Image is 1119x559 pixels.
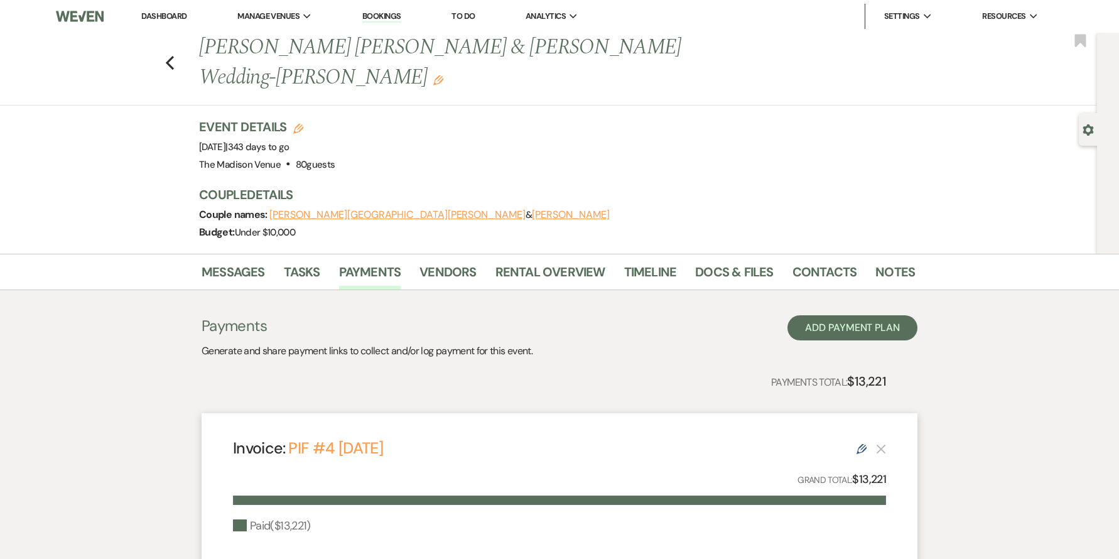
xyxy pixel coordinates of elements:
p: Grand Total: [797,470,886,489]
span: Budget: [199,225,235,239]
a: Tasks [284,262,320,290]
h1: [PERSON_NAME] [PERSON_NAME] & [PERSON_NAME] Wedding-[PERSON_NAME] [199,33,762,92]
span: Couple names: [199,208,269,221]
a: Timeline [624,262,677,290]
strong: $13,221 [847,373,886,389]
a: Messages [202,262,265,290]
a: Contacts [792,262,857,290]
span: Resources [982,10,1025,23]
a: Bookings [362,11,401,23]
button: Edit [433,74,443,85]
h3: Event Details [199,118,335,136]
button: Add Payment Plan [787,315,917,340]
span: | [225,141,289,153]
button: Open lead details [1083,123,1094,135]
span: Analytics [526,10,566,23]
img: Weven Logo [56,3,104,30]
div: Paid ( $13,221 ) [233,518,311,535]
h3: Payments [202,315,532,337]
button: [PERSON_NAME][GEOGRAPHIC_DATA][PERSON_NAME] [269,210,526,220]
a: Notes [875,262,915,290]
span: 343 days to go [228,141,289,153]
span: 80 guests [296,158,335,171]
h4: Invoice: [233,437,383,459]
a: Vendors [419,262,476,290]
span: The Madison Venue [199,158,281,171]
h3: Couple Details [199,186,902,204]
strong: $13,221 [852,472,886,487]
a: Dashboard [141,11,186,21]
a: To Do [451,11,475,21]
span: & [269,209,610,221]
a: Payments [339,262,401,290]
button: This payment plan cannot be deleted because it contains links that have been paid through Weven’s... [876,443,886,454]
a: Rental Overview [495,262,605,290]
span: Manage Venues [237,10,300,23]
a: Docs & Files [695,262,773,290]
p: Generate and share payment links to collect and/or log payment for this event. [202,343,532,359]
span: Settings [884,10,920,23]
a: PIF #4 [DATE] [288,438,383,459]
p: Payments Total: [771,371,886,391]
button: [PERSON_NAME] [532,210,610,220]
span: Under $10,000 [235,226,296,239]
span: [DATE] [199,141,289,153]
